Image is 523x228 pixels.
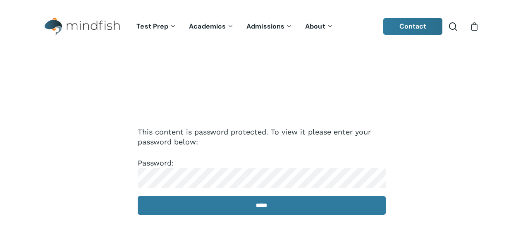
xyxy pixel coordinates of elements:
span: Admissions [246,22,284,31]
span: About [305,22,325,31]
p: This content is password protected. To view it please enter your password below: [138,127,386,158]
iframe: Chatbot [468,173,511,216]
a: Academics [183,23,240,30]
span: Contact [399,22,427,31]
a: About [299,23,340,30]
input: Password: [138,168,386,188]
a: Cart [470,22,479,31]
header: Main Menu [33,11,490,42]
span: Academics [189,22,226,31]
label: Password: [138,158,386,182]
a: Test Prep [130,23,183,30]
span: Test Prep [136,22,168,31]
nav: Main Menu [130,11,339,42]
a: Admissions [240,23,299,30]
a: Contact [383,18,443,35]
